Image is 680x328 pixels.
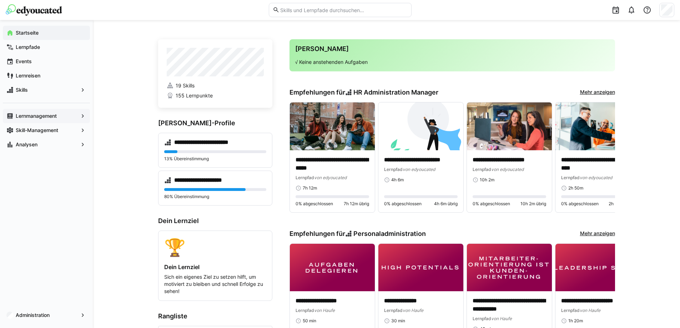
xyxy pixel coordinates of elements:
span: 4h 6m übrig [434,201,458,207]
img: image [290,102,375,150]
h3: Rangliste [158,312,272,320]
span: von Haufe [314,308,335,313]
span: 50 min [303,318,316,324]
p: √ Keine anstehenden Aufgaben [295,59,609,66]
span: 155 Lernpunkte [176,92,213,99]
span: 10h 2m übrig [520,201,546,207]
p: 13% Übereinstimmung [164,156,266,162]
span: Lernpfad [384,308,403,313]
span: Lernpfad [296,308,314,313]
img: image [378,102,463,150]
span: 1h 20m [568,318,583,324]
span: von Haufe [580,308,600,313]
img: image [290,244,375,292]
span: Personaladministration [353,230,426,238]
span: von edyoucated [491,167,524,172]
span: 10h 2m [480,177,494,183]
span: Lernpfad [473,316,491,321]
img: image [555,244,640,292]
span: 30 min [391,318,405,324]
span: Lernpfad [561,175,580,180]
a: 19 Skills [167,82,264,89]
a: Mehr anzeigen [580,89,615,96]
span: von Haufe [491,316,512,321]
span: 0% abgeschlossen [473,201,510,207]
h3: Dein Lernziel [158,217,272,225]
img: image [555,102,640,150]
span: von edyoucated [314,175,347,180]
p: Sich ein eigenes Ziel zu setzen hilft, um motiviert zu bleiben und schnell Erfolge zu sehen! [164,273,266,295]
h3: Empfehlungen für [289,230,426,238]
span: 0% abgeschlossen [384,201,422,207]
span: 19 Skills [176,82,195,89]
h3: [PERSON_NAME] [295,45,609,53]
p: 80% Übereinstimmung [164,194,266,200]
a: Mehr anzeigen [580,230,615,238]
h3: Empfehlungen für [289,89,439,96]
h4: Dein Lernziel [164,263,266,271]
h3: [PERSON_NAME]-Profile [158,119,272,127]
img: image [467,244,552,292]
span: von Haufe [403,308,423,313]
span: 2h 50m [568,185,583,191]
img: image [378,244,463,292]
img: image [467,102,552,150]
span: Lernpfad [473,167,491,172]
span: von edyoucated [403,167,435,172]
span: Lernpfad [296,175,314,180]
span: 7h 12m [303,185,317,191]
span: von edyoucated [580,175,612,180]
span: 2h 50m übrig [609,201,635,207]
span: HR Administration Manager [353,89,438,96]
span: 4h 6m [391,177,404,183]
span: 0% abgeschlossen [561,201,599,207]
div: 🏆 [164,237,266,258]
span: Lernpfad [561,308,580,313]
input: Skills und Lernpfade durchsuchen… [279,7,407,13]
span: Lernpfad [384,167,403,172]
span: 7h 12m übrig [344,201,369,207]
span: 0% abgeschlossen [296,201,333,207]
